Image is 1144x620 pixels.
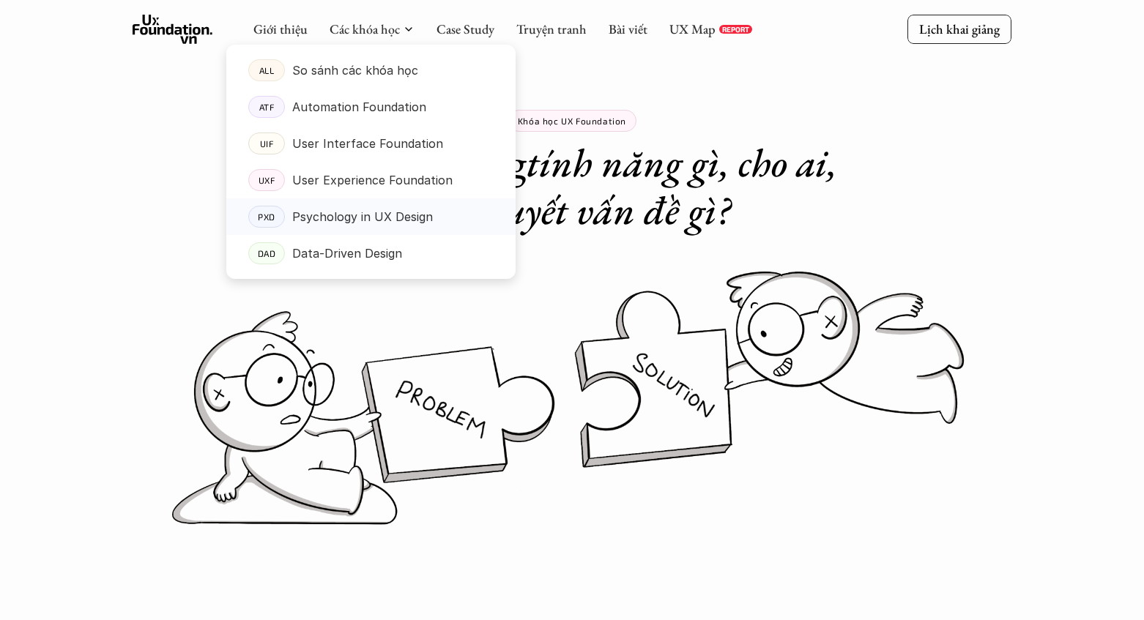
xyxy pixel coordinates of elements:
a: ALLSo sánh các khóa học [226,52,516,89]
a: Truyện tranh [516,20,587,37]
a: DADData-Driven Design [226,235,516,272]
p: PXD [258,212,275,222]
p: DAD [258,248,276,258]
p: ATF [259,102,275,112]
p: Psychology in UX Design [292,206,433,228]
a: UIFUser Interface Foundation [226,125,516,162]
em: tính năng gì, cho ai, giải quyết vấn đề gì? [415,137,847,236]
p: UIF [260,138,274,149]
a: REPORT [719,25,752,34]
p: REPORT [722,25,749,34]
p: So sánh các khóa học [292,59,418,81]
p: Khóa học UX Foundation [518,116,626,126]
a: Các khóa học [330,20,400,37]
p: Automation Foundation [292,96,426,118]
p: User Experience Foundation [292,169,453,191]
p: User Interface Foundation [292,132,443,154]
a: PXDPsychology in UX Design [226,198,516,235]
p: UXF [259,175,275,185]
a: UX Map [669,20,716,37]
a: Bài viết [609,20,647,37]
p: Data-Driven Design [292,242,402,264]
a: ATFAutomation Foundation [226,89,516,125]
a: Lịch khai giảng [907,15,1011,43]
p: Lịch khai giảng [919,20,1000,37]
p: ALL [259,65,275,75]
a: UXFUser Experience Foundation [226,162,516,198]
h1: Nên xây dựng [279,139,865,234]
a: Giới thiệu [253,20,308,37]
a: Case Study [437,20,494,37]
